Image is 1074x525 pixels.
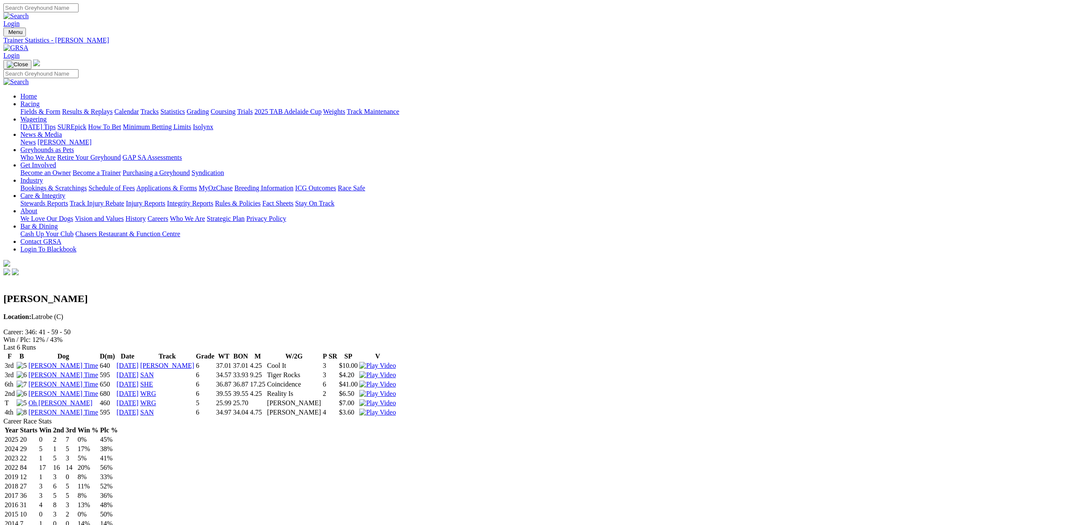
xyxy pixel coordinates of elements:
[338,390,358,398] td: $6.50
[117,409,139,416] a: [DATE]
[359,371,396,379] img: Play Video
[8,29,23,35] span: Menu
[65,445,76,453] td: 5
[140,381,153,388] a: SHE
[267,361,321,370] td: Cool It
[20,177,43,184] a: Industry
[125,215,146,222] a: History
[20,169,1071,177] div: Get Involved
[359,371,396,378] a: Watch Replay on Watchdog
[7,61,28,68] img: Close
[20,426,38,435] th: Starts
[53,454,65,463] td: 5
[187,108,209,115] a: Grading
[359,362,396,369] a: Watch Replay on Watchdog
[100,482,118,491] td: 52%
[100,454,118,463] td: 41%
[233,408,249,417] td: 34.04
[3,268,10,275] img: facebook.svg
[25,328,70,336] text: 346: 41 - 59 - 50
[147,215,168,222] a: Careers
[88,184,135,192] a: Schedule of Fees
[3,37,1071,44] a: Trainer Statistics - [PERSON_NAME]
[20,200,1071,207] div: Care & Integrity
[117,390,139,397] a: [DATE]
[123,123,191,130] a: Minimum Betting Limits
[216,399,232,407] td: 25.99
[338,352,358,361] th: SP
[3,260,10,267] img: logo-grsa-white.png
[20,93,37,100] a: Home
[267,352,321,361] th: W/2G
[4,361,15,370] td: 3rd
[211,108,236,115] a: Coursing
[233,371,249,379] td: 33.93
[322,371,327,379] td: 3
[100,426,118,435] th: Plc %
[254,108,321,115] a: 2025 TAB Adelaide Cup
[65,454,76,463] td: 3
[20,482,38,491] td: 27
[140,362,194,369] a: [PERSON_NAME]
[20,138,1071,146] div: News & Media
[3,313,31,320] b: Location:
[117,381,139,388] a: [DATE]
[37,138,91,146] a: [PERSON_NAME]
[20,154,56,161] a: Who We Are
[99,380,116,389] td: 650
[20,491,38,500] td: 36
[20,169,71,176] a: Become an Owner
[170,215,205,222] a: Who We Are
[116,352,139,361] th: Date
[4,445,19,453] td: 2024
[77,463,99,472] td: 20%
[20,116,47,123] a: Wagering
[195,361,215,370] td: 6
[39,491,52,500] td: 3
[77,445,99,453] td: 17%
[73,169,121,176] a: Become a Trainer
[233,399,249,407] td: 25.70
[100,491,118,500] td: 36%
[117,371,139,378] a: [DATE]
[20,463,38,472] td: 84
[57,123,86,130] a: SUREpick
[88,123,121,130] a: How To Bet
[216,408,232,417] td: 34.97
[20,184,1071,192] div: Industry
[20,146,74,153] a: Greyhounds as Pets
[359,390,396,397] a: Watch Replay on Watchdog
[233,352,249,361] th: BON
[100,445,118,453] td: 38%
[20,123,56,130] a: [DATE] Tips
[16,352,27,361] th: B
[359,352,396,361] th: V
[53,482,65,491] td: 6
[4,473,19,481] td: 2019
[322,408,327,417] td: 4
[20,445,38,453] td: 29
[28,390,98,397] a: [PERSON_NAME] Time
[233,361,249,370] td: 37.01
[12,268,19,275] img: twitter.svg
[28,362,98,369] a: [PERSON_NAME] Time
[3,28,26,37] button: Toggle navigation
[77,435,99,444] td: 0%
[126,200,165,207] a: Injury Reports
[216,371,232,379] td: 34.57
[161,108,185,115] a: Statistics
[20,154,1071,161] div: Greyhounds as Pets
[338,380,358,389] td: $41.00
[3,69,79,78] input: Search
[62,108,113,115] a: Results & Replays
[195,390,215,398] td: 6
[20,501,38,509] td: 31
[216,390,232,398] td: 39.55
[338,399,358,407] td: $7.00
[20,510,38,519] td: 10
[28,409,98,416] a: [PERSON_NAME] Time
[20,184,87,192] a: Bookings & Scratchings
[250,361,266,370] td: 4.25
[4,399,15,407] td: T
[20,473,38,481] td: 12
